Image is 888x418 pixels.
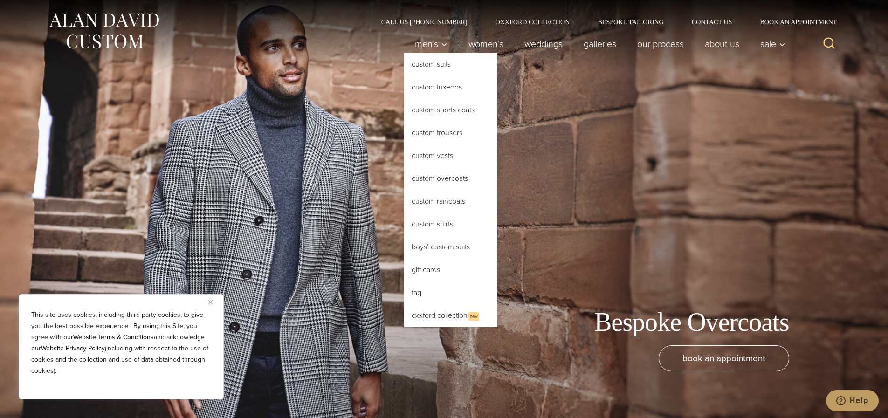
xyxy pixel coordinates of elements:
[481,19,584,25] a: Oxxford Collection
[367,19,840,25] nav: Secondary Navigation
[404,76,497,98] a: Custom Tuxedos
[404,99,497,121] a: Custom Sports Coats
[404,213,497,235] a: Custom Shirts
[404,190,497,212] a: Custom Raincoats
[514,34,573,53] a: weddings
[746,19,840,25] a: Book an Appointment
[73,332,154,342] a: Website Terms & Conditions
[468,312,479,321] span: New
[404,34,458,53] button: Child menu of Men’s
[626,34,694,53] a: Our Process
[404,236,497,258] a: Boys’ Custom Suits
[404,167,497,190] a: Custom Overcoats
[682,351,765,365] span: book an appointment
[404,122,497,144] a: Custom Trousers
[31,309,211,377] p: This site uses cookies, including third party cookies, to give you the best possible experience. ...
[48,10,160,52] img: Alan David Custom
[208,300,213,304] img: Close
[404,144,497,167] a: Custom Vests
[404,259,497,281] a: Gift Cards
[458,34,514,53] a: Women’s
[208,296,220,308] button: Close
[404,304,497,327] a: Oxxford CollectionNew
[826,390,879,413] iframe: Opens a widget where you can chat to one of our agents
[404,34,790,53] nav: Primary Navigation
[818,33,840,55] button: View Search Form
[404,53,497,75] a: Custom Suits
[584,19,677,25] a: Bespoke Tailoring
[659,345,789,371] a: book an appointment
[404,281,497,304] a: FAQ
[750,34,790,53] button: Sale sub menu toggle
[41,343,105,353] a: Website Privacy Policy
[678,19,746,25] a: Contact Us
[694,34,750,53] a: About Us
[367,19,482,25] a: Call Us [PHONE_NUMBER]
[594,307,789,338] h1: Bespoke Overcoats
[573,34,626,53] a: Galleries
